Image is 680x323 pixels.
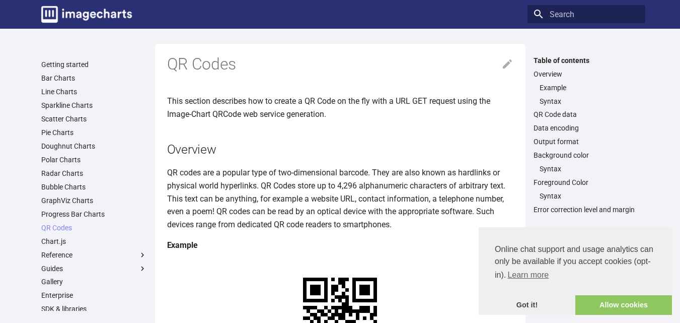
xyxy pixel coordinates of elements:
[167,166,513,231] p: QR codes are a popular type of two-dimensional barcode. They are also known as hardlinks or physi...
[534,191,639,201] nav: Foreground Color
[41,291,147,300] a: Enterprise
[534,205,639,214] a: Error correction level and margin
[540,97,639,106] a: Syntax
[479,227,672,315] div: cookieconsent
[506,268,550,283] a: learn more about cookies
[534,137,639,146] a: Output format
[41,210,147,219] a: Progress Bar Charts
[37,2,136,27] a: Image-Charts documentation
[495,243,656,283] span: Online chat support and usage analytics can only be available if you accept cookies (opt-in).
[527,56,645,215] nav: Table of contents
[534,110,639,119] a: QR Code data
[540,83,639,92] a: Example
[41,6,132,23] img: logo
[41,74,147,83] a: Bar Charts
[41,87,147,96] a: Line Charts
[41,169,147,178] a: Radar Charts
[167,141,513,158] h2: Overview
[41,142,147,151] a: Doughnut Charts
[41,128,147,137] a: Pie Charts
[41,155,147,164] a: Polar Charts
[41,304,147,313] a: SDK & libraries
[167,54,513,75] h1: QR Codes
[479,295,575,315] a: dismiss cookie message
[540,164,639,173] a: Syntax
[540,191,639,201] a: Syntax
[534,178,639,187] a: Foreground Color
[41,237,147,246] a: Chart.js
[167,239,513,252] h4: Example
[527,56,645,65] label: Table of contents
[527,5,645,23] input: Search
[534,164,639,173] nav: Background color
[534,83,639,106] nav: Overview
[41,182,147,191] a: Bubble Charts
[41,101,147,110] a: Sparkline Charts
[534,123,639,133] a: Data encoding
[41,264,147,273] label: Guides
[41,223,147,232] a: QR Codes
[41,277,147,286] a: Gallery
[534,151,639,160] a: Background color
[41,196,147,205] a: GraphViz Charts
[534,70,639,79] a: Overview
[41,250,147,260] label: Reference
[41,60,147,69] a: Getting started
[575,295,672,315] a: allow cookies
[41,114,147,123] a: Scatter Charts
[167,95,513,120] p: This section describes how to create a QR Code on the fly with a URL GET request using the Image-...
